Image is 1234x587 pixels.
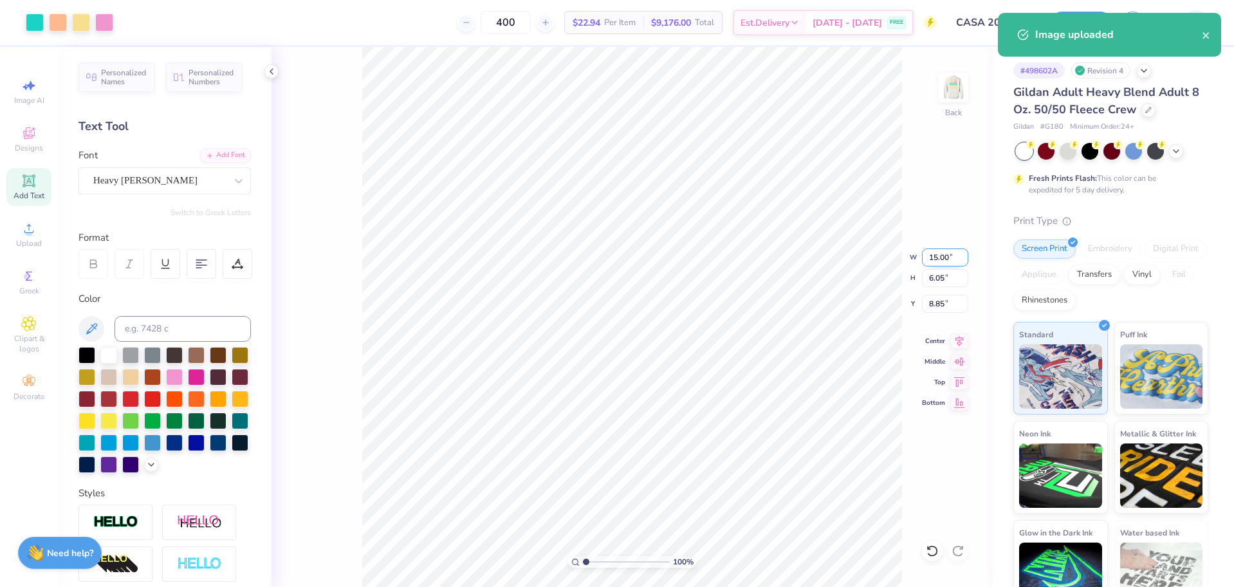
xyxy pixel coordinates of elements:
span: Per Item [604,16,636,30]
span: Puff Ink [1120,328,1147,341]
div: Image uploaded [1035,27,1202,42]
span: $22.94 [573,16,600,30]
span: Est. Delivery [741,16,789,30]
span: Middle [922,357,945,366]
span: Gildan Adult Heavy Blend Adult 8 Oz. 50/50 Fleece Crew [1013,84,1199,117]
div: Screen Print [1013,239,1076,259]
img: Metallic & Glitter Ink [1120,443,1203,508]
img: Negative Space [177,557,222,572]
div: Add Font [200,148,251,163]
div: Format [78,230,252,245]
input: – – [481,11,531,34]
span: Gildan [1013,122,1034,133]
span: Metallic & Glitter Ink [1120,427,1196,440]
div: # 498602A [1013,62,1065,79]
div: Back [945,107,962,118]
span: Clipart & logos [6,333,51,354]
button: close [1202,27,1211,42]
img: Back [941,75,966,100]
span: FREE [890,18,903,27]
img: Standard [1019,344,1102,409]
img: 3d Illusion [93,554,138,575]
span: Bottom [922,398,945,407]
div: Embroidery [1080,239,1141,259]
span: Decorate [14,391,44,402]
img: Shadow [177,514,222,530]
span: Center [922,337,945,346]
span: Image AI [14,95,44,106]
div: Applique [1013,265,1065,284]
span: Standard [1019,328,1053,341]
div: Transfers [1069,265,1120,284]
div: Styles [78,486,251,501]
img: Puff Ink [1120,344,1203,409]
input: Untitled Design [946,10,1041,35]
span: $9,176.00 [651,16,691,30]
div: This color can be expedited for 5 day delivery. [1029,172,1187,196]
span: Neon Ink [1019,427,1051,440]
span: Minimum Order: 24 + [1070,122,1134,133]
img: Stroke [93,515,138,530]
div: Color [78,292,251,306]
div: Revision 4 [1071,62,1130,79]
span: Greek [19,286,39,296]
span: Personalized Names [101,68,147,86]
span: Top [922,378,945,387]
div: Print Type [1013,214,1208,228]
span: Personalized Numbers [189,68,234,86]
span: # G180 [1040,122,1064,133]
div: Foil [1164,265,1194,284]
span: Designs [15,143,43,153]
span: Add Text [14,191,44,201]
div: Text Tool [78,118,251,135]
span: 100 % [673,556,694,568]
span: Total [695,16,714,30]
input: e.g. 7428 c [115,316,251,342]
strong: Need help? [47,547,93,559]
img: Neon Ink [1019,443,1102,508]
div: Rhinestones [1013,291,1076,310]
div: Digital Print [1145,239,1207,259]
div: Vinyl [1124,265,1160,284]
span: Water based Ink [1120,526,1179,539]
span: Upload [16,238,42,248]
label: Font [78,148,98,163]
span: [DATE] - [DATE] [813,16,882,30]
span: Glow in the Dark Ink [1019,526,1092,539]
button: Switch to Greek Letters [170,207,251,218]
strong: Fresh Prints Flash: [1029,173,1097,183]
